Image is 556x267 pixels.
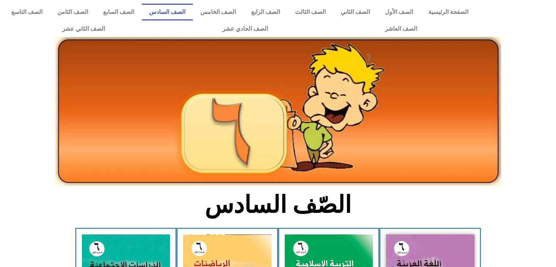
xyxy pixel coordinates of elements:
[4,4,50,20] a: الصف التاسع
[163,20,326,37] a: الصف الحادي عشر
[287,4,333,20] a: الصف الثالث
[326,20,476,37] a: الصف العاشر
[378,4,421,20] a: الصف الأول
[4,20,163,37] a: الصف الثاني عشر
[50,4,95,20] a: الصف الثامن
[193,4,243,20] a: الصف الخامس
[243,4,287,20] a: الصف الرابع
[421,4,476,20] a: الصفحة الرئيسية
[333,4,377,20] a: الصف الثاني
[95,4,141,20] a: الصف السابع
[157,191,399,219] h2: الصّف السادس
[142,4,193,20] a: الصف السادس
